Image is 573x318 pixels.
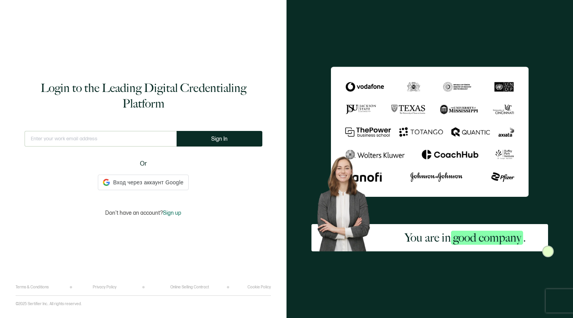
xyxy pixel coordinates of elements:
[113,178,184,187] span: Вход через аккаунт Google
[25,131,177,147] input: Enter your work email address
[170,285,209,290] a: Online Selling Contract
[21,80,265,111] h1: Login to the Leading Digital Credentialing Platform
[105,210,181,216] p: Don't have an account?
[311,152,382,251] img: Sertifier Login - You are in <span class="strong-h">good company</span>. Hero
[16,302,82,306] p: ©2025 Sertifier Inc.. All rights reserved.
[405,230,526,246] h2: You are in .
[98,175,189,190] div: Вход через аккаунт Google
[542,246,554,257] img: Sertifier Login
[93,285,117,290] a: Privacy Policy
[140,159,147,169] span: Or
[331,67,528,197] img: Sertifier Login - You are in <span class="strong-h">good company</span>.
[177,131,262,147] button: Sign In
[16,285,49,290] a: Terms & Conditions
[248,285,271,290] a: Cookie Policy
[211,136,228,142] span: Sign In
[451,231,523,245] span: good company
[163,210,181,216] span: Sign up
